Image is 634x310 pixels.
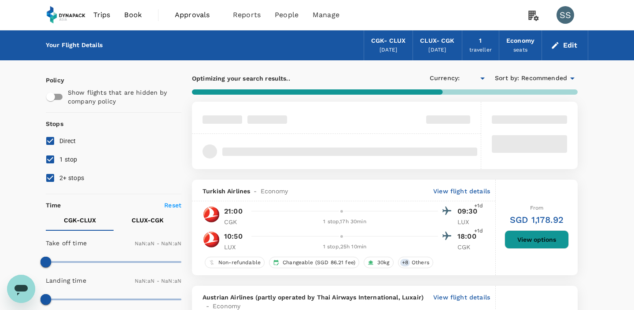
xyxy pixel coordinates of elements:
[530,205,544,211] span: From
[457,218,479,226] p: LUX
[510,213,564,227] h6: SGD 1,178.92
[192,74,385,83] p: Optimizing your search results..
[132,216,164,225] p: CLUX - CGK
[549,38,581,52] button: Edit
[203,206,220,223] img: TK
[224,231,243,242] p: 10:50
[59,174,84,181] span: 2+ stops
[224,243,246,251] p: LUX
[474,227,483,236] span: +1d
[476,72,489,85] button: Open
[46,201,61,210] p: Time
[398,257,433,268] div: +8Others
[313,10,339,20] span: Manage
[135,278,181,284] span: NaN:aN - NaN:aN
[205,257,265,268] div: Non-refundable
[250,187,260,196] span: -
[433,187,490,196] p: View flight details
[269,257,359,268] div: Changeable (SGD 86.21 fee)
[164,201,181,210] p: Reset
[261,187,288,196] span: Economy
[364,257,394,268] div: 30kg
[400,259,410,266] span: + 8
[457,243,479,251] p: CGK
[469,46,492,55] div: traveller
[59,156,77,163] span: 1 stop
[251,243,438,251] div: 1 stop , 25h 10min
[46,276,86,285] p: Landing time
[224,206,243,217] p: 21:00
[380,46,397,55] div: [DATE]
[495,74,519,83] span: Sort by :
[203,187,250,196] span: Turkish Airlines
[251,218,438,226] div: 1 stop , 17h 30min
[457,231,479,242] p: 18:00
[46,41,103,50] div: Your Flight Details
[430,74,460,83] span: Currency :
[215,259,264,266] span: Non-refundable
[420,36,454,46] div: CLUX - CGK
[224,218,246,226] p: CGK
[7,275,35,303] iframe: Button to launch messaging window
[93,10,111,20] span: Trips
[428,46,446,55] div: [DATE]
[46,76,54,85] p: Policy
[46,5,86,25] img: Dynapack Asia
[59,137,76,144] span: Direct
[64,216,96,225] p: CGK - CLUX
[135,240,181,247] span: NaN:aN - NaN:aN
[275,10,299,20] span: People
[513,46,527,55] div: seats
[408,259,433,266] span: Others
[279,259,359,266] span: Changeable (SGD 86.21 fee)
[474,202,483,210] span: +1d
[175,10,219,20] span: Approvals
[233,10,261,20] span: Reports
[203,231,220,248] img: TK
[506,36,534,46] div: Economy
[124,10,142,20] span: Book
[457,206,479,217] p: 09:30
[557,6,574,24] div: SS
[46,120,63,127] strong: Stops
[68,88,175,106] p: Show flights that are hidden by company policy
[371,36,405,46] div: CGK - CLUX
[479,36,482,46] div: 1
[46,239,87,247] p: Take off time
[521,74,567,83] span: Recommended
[505,230,569,249] button: View options
[374,259,393,266] span: 30kg
[203,293,424,302] span: Austrian Airlines (partly operated by Thai Airways International, Luxair)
